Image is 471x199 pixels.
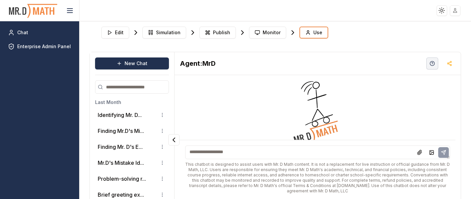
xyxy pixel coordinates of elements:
[98,143,143,151] button: Finding Mr. D's E...
[158,127,166,135] button: Conversation options
[95,99,169,106] h3: Last Month
[185,162,450,194] div: This chatbot is designed to assist users with Mr. D Math content. It is not a replacement for liv...
[5,27,74,39] a: Chat
[199,27,236,39] button: Publish
[98,127,144,135] button: Finding Mr.D's Mi...
[5,41,74,52] a: Enterprise Admin Panel
[98,159,144,167] button: Mr.D's Mistake Id...
[158,159,166,167] button: Conversation options
[95,57,169,69] button: New Chat
[17,43,71,50] span: Enterprise Admin Panel
[158,191,166,199] button: Conversation options
[313,29,322,36] span: Use
[98,175,146,183] button: Problem-solving r...
[180,59,216,68] h2: MrD
[288,80,341,145] img: Welcome Owl
[98,111,142,119] button: Identifying Mr. D...
[158,143,166,151] button: Conversation options
[156,29,181,36] span: Simulation
[299,27,328,39] button: Use
[101,27,129,39] button: Edit
[263,29,281,36] span: Monitor
[98,191,144,199] button: Brief greeting ex...
[450,6,460,15] img: placeholder-user.jpg
[426,57,438,69] button: Help Videos
[158,175,166,183] button: Conversation options
[17,29,28,36] span: Chat
[115,29,124,36] span: Edit
[142,27,186,39] button: Simulation
[8,2,58,20] img: PromptOwl
[158,111,166,119] button: Conversation options
[168,134,180,146] button: Collapse panel
[249,27,286,39] button: Monitor
[213,29,230,36] span: Publish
